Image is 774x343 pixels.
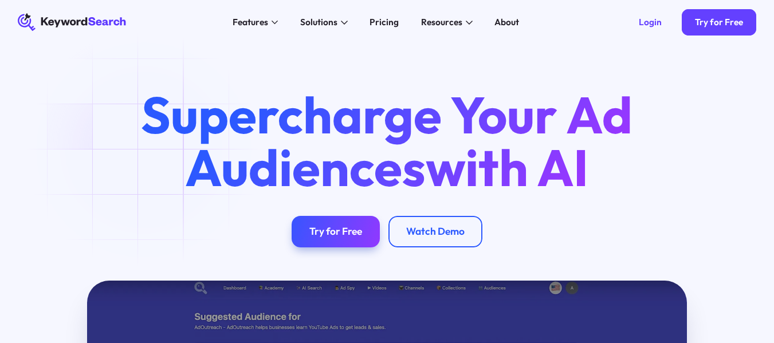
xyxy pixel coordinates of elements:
[292,216,380,247] a: Try for Free
[682,9,757,36] a: Try for Free
[488,13,526,31] a: About
[370,15,399,29] div: Pricing
[625,9,675,36] a: Login
[120,89,653,194] h1: Supercharge Your Ad Audiences
[494,15,519,29] div: About
[639,17,662,27] div: Login
[695,17,743,27] div: Try for Free
[300,15,337,29] div: Solutions
[363,13,406,31] a: Pricing
[421,15,462,29] div: Resources
[406,226,465,238] div: Watch Demo
[309,226,362,238] div: Try for Free
[426,135,588,199] span: with AI
[233,15,268,29] div: Features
